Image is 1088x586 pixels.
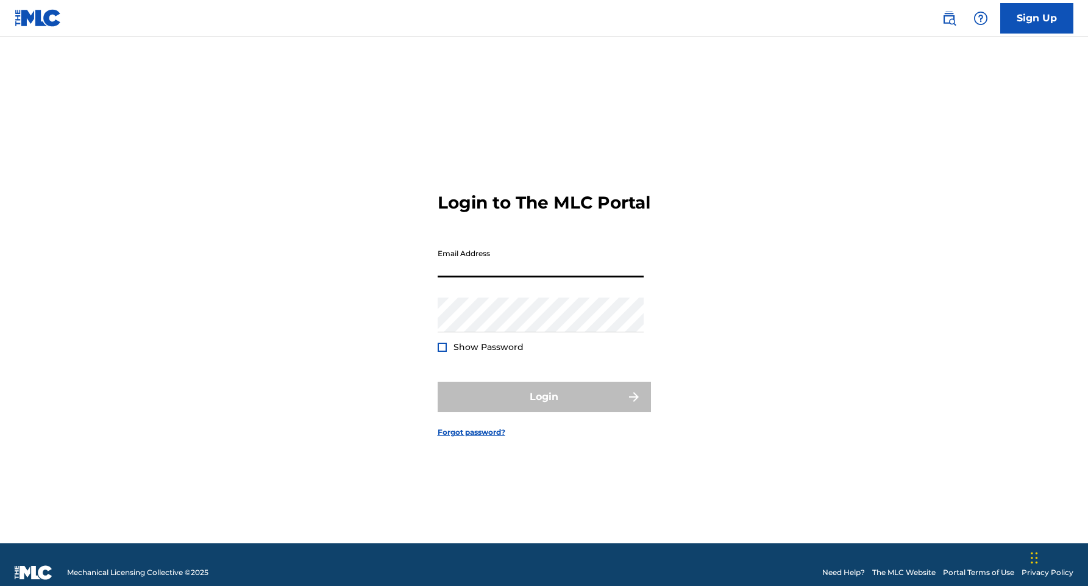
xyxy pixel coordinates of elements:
[1027,527,1088,586] iframe: Chat Widget
[937,6,961,30] a: Public Search
[438,192,650,213] h3: Login to The MLC Portal
[438,427,505,438] a: Forgot password?
[943,567,1014,578] a: Portal Terms of Use
[67,567,208,578] span: Mechanical Licensing Collective © 2025
[1031,540,1038,576] div: Drag
[1022,567,1073,578] a: Privacy Policy
[942,11,956,26] img: search
[872,567,936,578] a: The MLC Website
[973,11,988,26] img: help
[822,567,865,578] a: Need Help?
[15,9,62,27] img: MLC Logo
[453,341,524,352] span: Show Password
[969,6,993,30] div: Help
[1000,3,1073,34] a: Sign Up
[15,565,52,580] img: logo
